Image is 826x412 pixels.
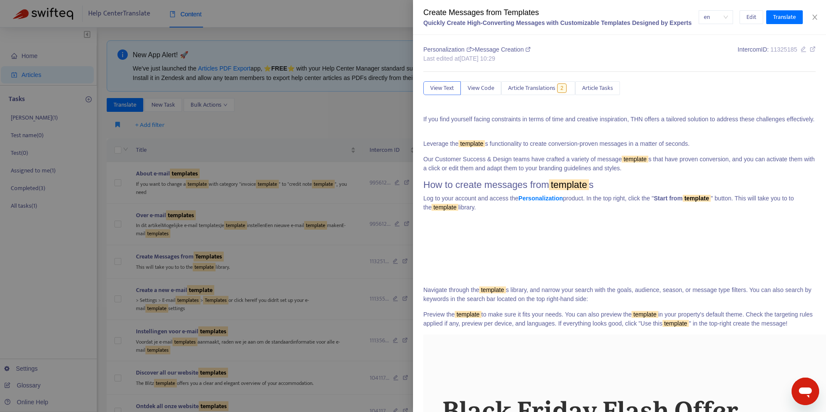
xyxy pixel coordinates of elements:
[423,7,699,18] div: Create Messages from Templates
[508,83,555,93] span: Article Translations
[766,10,803,24] button: Translate
[622,156,648,163] sqkw: template
[461,81,501,95] button: View Code
[632,311,658,318] sqkw: template
[468,83,494,93] span: View Code
[518,195,563,202] a: Personalization
[423,310,816,328] p: Preview the to make sure it fits your needs. You can also preview the in your property's default ...
[557,83,567,93] span: 2
[430,83,454,93] span: View Text
[575,81,620,95] button: Article Tasks
[475,46,531,53] span: Message Creation
[423,130,816,148] p: Leverage the s functionality to create conversion-proven messages in a matter of seconds.
[479,286,506,293] sqkw: template
[423,155,816,173] p: Our Customer Success & Design teams have crafted a variety of message s that have proven conversi...
[423,54,530,63] div: Last edited at [DATE] 10:29
[423,46,475,53] span: Personalization >
[423,115,816,124] p: If you find yourself facing constraints in terms of time and creative inspiration, THN offers a t...
[423,18,699,28] div: Quickly Create High-Converting Messages with Customizable Templates Designed by Experts
[811,14,818,21] span: close
[423,81,461,95] button: View Text
[746,12,756,22] span: Edit
[582,83,613,93] span: Article Tasks
[704,11,728,24] span: en
[501,81,575,95] button: Article Translations2
[459,140,485,147] sqkw: template
[423,286,816,304] p: Navigate through the s library, and narrow your search with the goals, audience, season, or messa...
[455,311,481,318] sqkw: template
[809,13,821,22] button: Close
[683,195,711,202] sqkw: template
[423,194,816,212] p: Log to your account and access the product. In the top right, click the " " button. This will tak...
[792,378,819,405] iframe: Button to launch messaging window
[654,195,711,202] b: Start from
[771,46,797,53] span: 11325185
[738,45,816,63] div: Intercom ID:
[740,10,763,24] button: Edit
[431,204,458,211] sqkw: template
[423,179,816,191] h1: How to create messages from s
[549,179,589,190] sqkw: template
[663,320,689,327] sqkw: template
[773,12,796,22] span: Translate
